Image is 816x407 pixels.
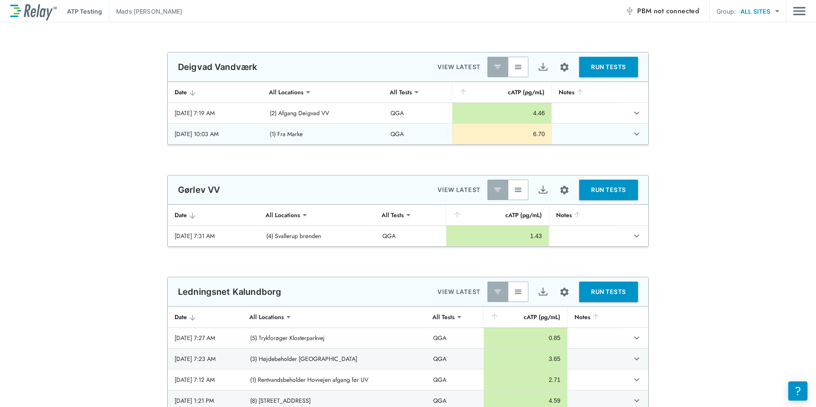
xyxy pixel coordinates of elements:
th: Date [168,82,263,103]
button: Site setup [553,56,576,78]
p: Mads [PERSON_NAME] [116,7,182,16]
div: 4.46 [459,109,545,117]
td: QGA [426,328,484,348]
td: QGA [426,349,484,369]
button: expand row [629,127,644,141]
div: Notes [556,210,609,220]
p: Gørlev VV [178,185,220,195]
p: Group: [717,7,736,16]
img: Latest [493,288,502,296]
div: [DATE] 1:21 PM [175,396,236,405]
button: expand row [629,352,644,366]
button: expand row [629,229,644,243]
img: Export Icon [538,185,548,195]
iframe: Resource center [788,381,807,401]
p: ATP Testing [67,7,102,16]
div: 3.65 [491,355,560,363]
div: 6.70 [459,130,545,138]
button: Main menu [793,3,806,19]
div: All Tests [376,206,410,224]
p: VIEW LATEST [437,287,481,297]
img: View All [514,186,522,194]
img: Latest [493,186,502,194]
button: PBM not connected [622,3,702,20]
p: Deigvad Vandværk [178,62,257,72]
div: 0.85 [491,334,560,342]
div: All Locations [259,206,306,224]
th: Date [168,205,259,226]
td: QGA [426,369,484,390]
td: (1) Fra Marke [263,124,384,144]
img: Settings Icon [559,185,570,195]
td: (3) Højdebeholder [GEOGRAPHIC_DATA] [243,349,426,369]
div: cATP (pg/mL) [459,87,545,97]
div: All Locations [263,84,309,101]
button: RUN TESTS [579,180,638,200]
div: [DATE] 10:03 AM [175,130,256,138]
img: Drawer Icon [793,3,806,19]
div: 1.43 [453,232,542,240]
div: [DATE] 7:19 AM [175,109,256,117]
button: expand row [629,372,644,387]
img: Latest [493,63,502,71]
td: (2) Afgang Deigvad VV [263,103,384,123]
span: PBM [637,5,699,17]
table: sticky table [168,205,648,247]
div: Notes [559,87,610,97]
div: All Tests [384,84,418,101]
td: (4) Svallerup brønden [259,226,376,246]
img: View All [514,288,522,296]
img: Export Icon [538,62,548,73]
div: cATP (pg/mL) [453,210,542,220]
div: Notes [574,312,615,322]
button: Site setup [553,281,576,303]
button: RUN TESTS [579,282,638,302]
div: 4.59 [491,396,560,405]
div: All Locations [243,308,290,326]
div: [DATE] 7:12 AM [175,375,236,384]
img: LuminUltra Relay [10,2,57,20]
img: View All [514,63,522,71]
img: Export Icon [538,287,548,297]
td: QGA [384,103,452,123]
div: [DATE] 7:27 AM [175,334,236,342]
td: (1) Rentvandsbeholder Hovvejen afgang før UV [243,369,426,390]
button: Export [533,180,553,200]
span: not connected [654,6,699,16]
div: [DATE] 7:31 AM [175,232,253,240]
th: Date [168,307,243,328]
div: cATP (pg/mL) [490,312,560,322]
table: sticky table [168,82,648,145]
p: VIEW LATEST [437,62,481,72]
img: Settings Icon [559,62,570,73]
div: 2.71 [491,375,560,384]
div: [DATE] 7:23 AM [175,355,236,363]
td: (5) Trykforøger Klosterparkvej [243,328,426,348]
div: All Tests [426,308,460,326]
button: RUN TESTS [579,57,638,77]
button: expand row [629,106,644,120]
p: VIEW LATEST [437,185,481,195]
button: expand row [629,331,644,345]
td: QGA [376,226,446,246]
td: QGA [384,124,452,144]
p: Ledningsnet Kalundborg [178,287,281,297]
img: Settings Icon [559,287,570,297]
button: Export [533,57,553,77]
button: Export [533,282,553,302]
img: Offline Icon [625,7,634,15]
button: Site setup [553,179,576,201]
